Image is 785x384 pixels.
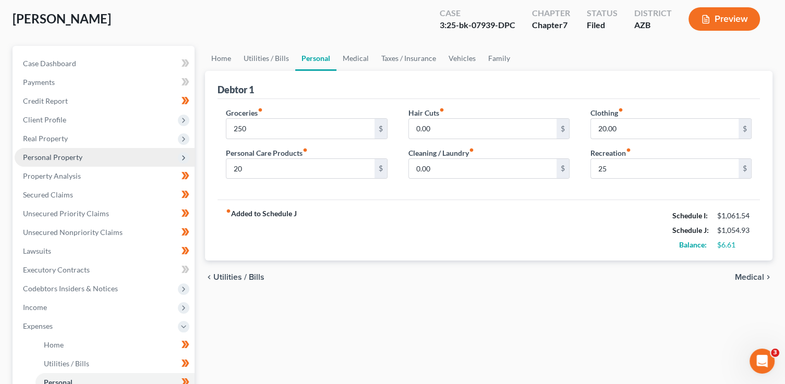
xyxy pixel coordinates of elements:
a: Property Analysis [15,167,195,185]
label: Personal Care Products [226,147,308,158]
input: -- [226,159,374,179]
div: Filed [587,19,618,31]
strong: Balance: [679,240,707,249]
label: Groceries [226,107,263,118]
span: Real Property [23,134,68,143]
a: Secured Claims [15,185,195,204]
span: Medical [735,273,764,281]
a: Credit Report [15,92,195,110]
span: Income [23,303,47,312]
a: Family [482,46,516,71]
div: $ [375,159,387,179]
i: chevron_right [764,273,772,281]
a: Utilities / Bills [237,46,295,71]
input: -- [591,159,739,179]
i: fiber_manual_record [303,147,308,153]
span: 3 [771,349,779,357]
button: Medical chevron_right [735,273,772,281]
a: Medical [336,46,375,71]
div: $ [375,119,387,139]
span: [PERSON_NAME] [13,11,111,26]
a: Unsecured Priority Claims [15,204,195,223]
div: Debtor 1 [218,83,254,96]
label: Clothing [590,107,623,118]
div: Chapter [532,19,570,31]
span: Executory Contracts [23,265,90,274]
div: AZB [634,19,672,31]
strong: Added to Schedule J [226,208,297,252]
i: fiber_manual_record [226,208,231,214]
span: Expenses [23,321,53,330]
button: Preview [689,7,760,31]
a: Payments [15,73,195,92]
button: chevron_left Utilities / Bills [205,273,264,281]
span: Payments [23,78,55,86]
a: Executory Contracts [15,261,195,279]
div: Status [587,7,618,19]
input: -- [409,159,557,179]
div: $1,061.54 [717,210,752,221]
div: Case [440,7,515,19]
div: $ [557,119,569,139]
i: fiber_manual_record [439,107,444,113]
div: Chapter [532,7,570,19]
span: Property Analysis [23,171,81,180]
i: fiber_manual_record [258,107,263,113]
a: Case Dashboard [15,54,195,73]
div: $ [557,159,569,179]
span: Client Profile [23,115,66,124]
input: -- [591,119,739,139]
a: Unsecured Nonpriority Claims [15,223,195,242]
a: Taxes / Insurance [375,46,442,71]
span: Secured Claims [23,190,73,199]
a: Vehicles [442,46,482,71]
strong: Schedule I: [672,211,708,220]
div: $6.61 [717,240,752,250]
input: -- [409,119,557,139]
span: Unsecured Priority Claims [23,209,109,218]
span: Home [44,340,64,349]
span: Case Dashboard [23,59,76,68]
span: Utilities / Bills [213,273,264,281]
div: 3:25-bk-07939-DPC [440,19,515,31]
a: Home [35,336,195,354]
strong: Schedule J: [672,226,709,234]
span: Utilities / Bills [44,359,89,368]
i: fiber_manual_record [618,107,623,113]
span: Credit Report [23,96,68,105]
span: Lawsuits [23,246,51,255]
div: $ [739,119,751,139]
span: Unsecured Nonpriority Claims [23,228,123,237]
a: Home [205,46,237,71]
input: -- [226,119,374,139]
div: District [634,7,672,19]
a: Personal [295,46,336,71]
iframe: Intercom live chat [750,349,775,374]
i: fiber_manual_record [469,147,474,153]
span: Personal Property [23,153,82,162]
div: $1,054.93 [717,225,752,236]
label: Hair Cuts [408,107,444,118]
label: Cleaning / Laundry [408,147,474,158]
label: Recreation [590,147,631,158]
span: 7 [563,20,567,30]
i: fiber_manual_record [626,147,631,153]
a: Utilities / Bills [35,354,195,373]
span: Codebtors Insiders & Notices [23,284,118,293]
i: chevron_left [205,273,213,281]
div: $ [739,159,751,179]
a: Lawsuits [15,242,195,261]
